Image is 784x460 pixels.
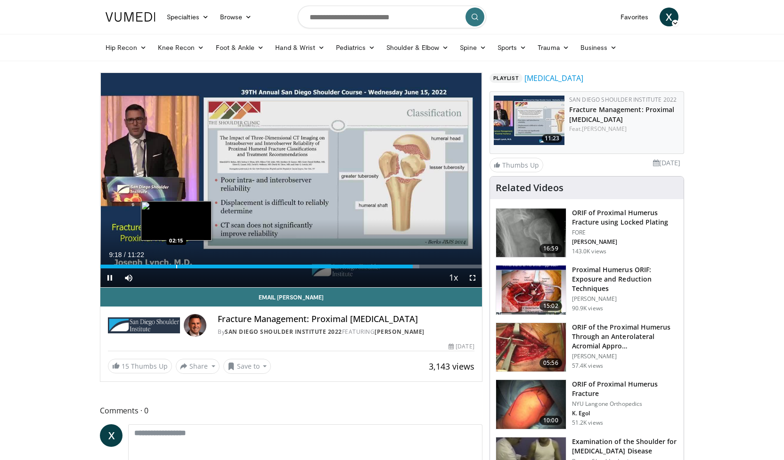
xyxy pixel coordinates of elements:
span: 15:02 [539,301,562,311]
p: 51.2K views [572,419,603,427]
p: 57.4K views [572,362,603,370]
p: K. Egol [572,410,678,417]
h3: Examination of the Shoulder for [MEDICAL_DATA] Disease [572,437,678,456]
span: 3,143 views [429,361,474,372]
img: VuMedi Logo [106,12,155,22]
button: Save to [223,359,271,374]
span: 11:23 [542,134,562,143]
img: San Diego Shoulder Institute 2022 [108,314,180,337]
a: Shoulder & Elbow [381,38,454,57]
a: Fracture Management: Proximal [MEDICAL_DATA] [569,105,675,124]
h3: Proximal Humerus ORIF: Exposure and Reduction Techniques [572,265,678,293]
h4: Related Videos [496,182,563,194]
span: 9:18 [109,251,122,258]
span: Comments 0 [100,404,482,417]
a: [PERSON_NAME] [582,125,627,133]
a: 11:23 [494,96,564,145]
span: Playlist [490,73,523,83]
p: [PERSON_NAME] [572,295,678,303]
h3: ORIF of Proximal Humerus Fracture using Locked Plating [572,208,678,227]
p: 90.9K views [572,305,603,312]
h3: ORIF of the Proximal Humerus Through an Anterolateral Acromial Appro… [572,323,678,351]
p: NYU Langone Orthopedics [572,400,678,408]
li: [DATE] [653,158,680,168]
a: Specialties [161,8,214,26]
span: 10:00 [539,416,562,425]
p: [PERSON_NAME] [572,353,678,360]
h3: ORIF of Proximal Humerus Fracture [572,379,678,398]
button: Mute [119,268,138,287]
a: Email [PERSON_NAME] [100,288,482,307]
a: X [100,424,122,447]
img: Mighell_-_Locked_Plating_for_Proximal_Humerus_Fx_100008672_2.jpg.150x105_q85_crop-smart_upscale.jpg [496,209,566,258]
img: gardner_3.png.150x105_q85_crop-smart_upscale.jpg [496,323,566,372]
button: Share [176,359,220,374]
div: Progress Bar [100,265,482,268]
a: 15:02 Proximal Humerus ORIF: Exposure and Reduction Techniques [PERSON_NAME] 90.9K views [496,265,678,315]
span: / [124,251,126,258]
p: 143.0K views [572,248,606,255]
h4: Fracture Management: Proximal [MEDICAL_DATA] [218,314,474,324]
a: 10:00 ORIF of Proximal Humerus Fracture NYU Langone Orthopedics K. Egol 51.2K views [496,379,678,429]
a: Thumbs Up [490,158,543,172]
span: 11:22 [128,251,144,258]
span: 05:56 [539,358,562,368]
video-js: Video Player [100,73,482,288]
div: By FEATURING [218,328,474,336]
a: San Diego Shoulder Institute 2022 [225,328,342,336]
button: Pause [100,268,119,287]
a: Favorites [615,8,654,26]
p: [PERSON_NAME] [572,238,678,246]
span: 16:59 [539,244,562,253]
a: Knee Recon [152,38,210,57]
div: [DATE] [449,342,474,351]
a: Foot & Ankle [210,38,270,57]
a: Sports [492,38,532,57]
a: [PERSON_NAME] [375,328,425,336]
a: 15 Thumbs Up [108,359,172,373]
a: Hip Recon [100,38,152,57]
a: Trauma [532,38,575,57]
a: 05:56 ORIF of the Proximal Humerus Through an Anterolateral Acromial Appro… [PERSON_NAME] 57.4K v... [496,323,678,372]
a: Pediatrics [330,38,381,57]
a: San Diego Shoulder Institute 2022 [569,96,677,104]
a: X [660,8,678,26]
img: f96acb12-33a1-4396-a35b-7a46de5b4341.150x105_q85_crop-smart_upscale.jpg [494,96,564,145]
p: FORE [572,229,678,236]
input: Search topics, interventions [298,6,486,28]
a: Browse [214,8,258,26]
button: Fullscreen [463,268,482,287]
img: gardener_hum_1.png.150x105_q85_crop-smart_upscale.jpg [496,266,566,315]
img: 270515_0000_1.png.150x105_q85_crop-smart_upscale.jpg [496,380,566,429]
div: Feat. [569,125,680,133]
span: 15 [122,362,129,371]
img: Avatar [184,314,206,337]
a: Business [575,38,623,57]
button: Playback Rate [444,268,463,287]
a: 16:59 ORIF of Proximal Humerus Fracture using Locked Plating FORE [PERSON_NAME] 143.0K views [496,208,678,258]
a: [MEDICAL_DATA] [524,73,583,84]
img: image.jpeg [141,201,212,241]
a: Hand & Wrist [269,38,330,57]
a: Spine [454,38,491,57]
